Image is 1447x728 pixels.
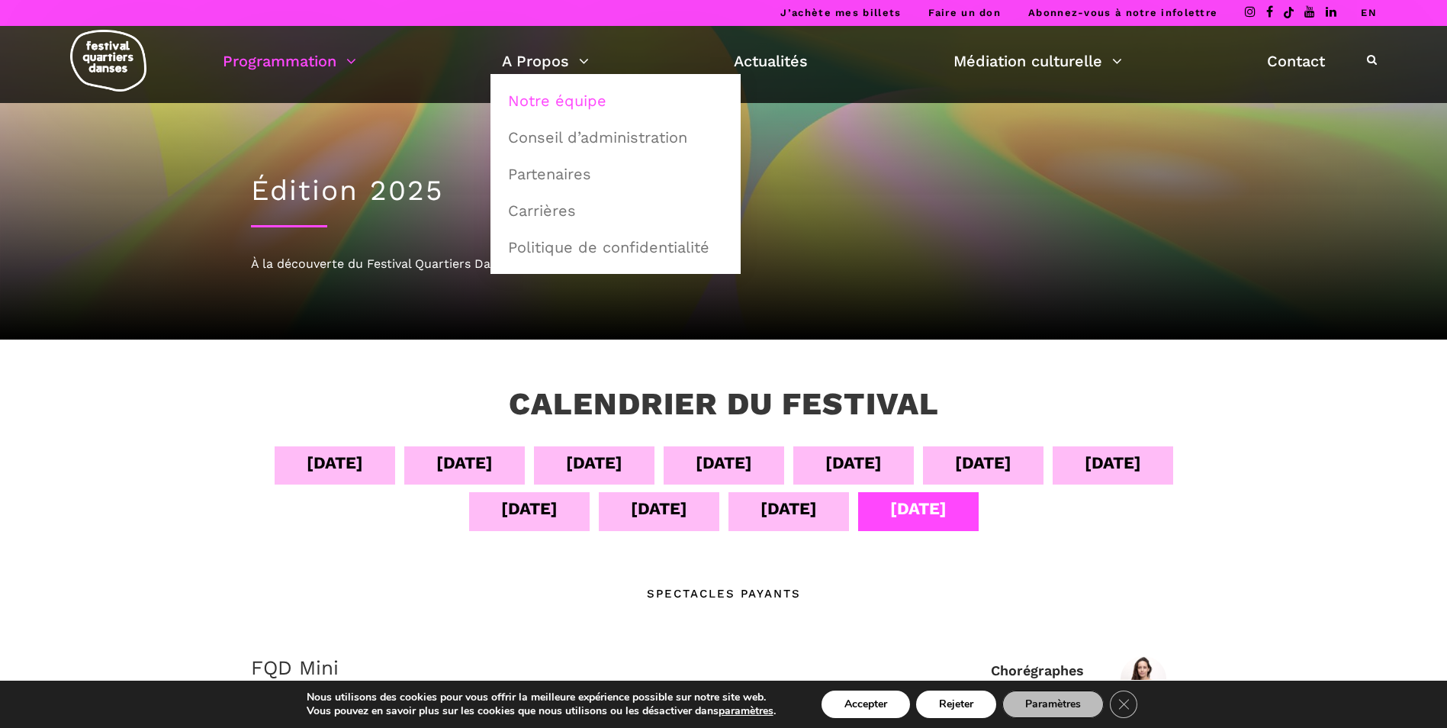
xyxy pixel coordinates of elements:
div: [DATE] [501,495,558,522]
div: [DATE] [760,495,817,522]
div: [DATE] [307,449,363,476]
a: Carrières [499,193,732,228]
a: J’achète mes billets [780,7,901,18]
button: Close GDPR Cookie Banner [1110,691,1137,718]
h3: Calendrier du festival [509,385,939,424]
a: Médiation culturelle [953,48,1122,74]
div: [DATE] [566,449,622,476]
a: Contact [1267,48,1325,74]
p: Nous utilisons des cookies pour vous offrir la meilleure expérience possible sur notre site web. [307,691,776,704]
img: logo-fqd-med [70,30,146,92]
div: [DATE] [825,449,882,476]
a: Partenaires [499,156,732,192]
img: alexandra_01 [1121,656,1166,702]
div: [DATE] [955,449,1011,476]
a: EN [1361,7,1377,18]
div: [DATE] [631,495,687,522]
a: Conseil d’administration [499,120,732,155]
a: Actualités [734,48,808,74]
a: FQD Mini [251,656,339,679]
h1: Édition 2025 [251,174,1197,208]
a: Notre équipe [499,83,732,118]
a: Politique de confidentialité [499,230,732,265]
p: Vous pouvez en savoir plus sur les cookies que nous utilisons ou les désactiver dans . [307,704,776,718]
button: Paramètres [1002,691,1104,718]
div: [PERSON_NAME] [991,679,1101,697]
div: À la découverte du Festival Quartiers Danses [251,254,1197,274]
div: [DATE] [696,449,752,476]
div: Chorégraphes [991,662,1101,697]
div: [DATE] [436,449,493,476]
button: paramètres [719,704,773,718]
button: Rejeter [916,691,996,718]
a: Faire un don [928,7,1001,18]
button: Accepter [822,691,910,718]
a: Programmation [223,48,356,74]
div: Spectacles Payants [647,585,801,603]
div: [DATE] [890,495,947,522]
a: Abonnez-vous à notre infolettre [1028,7,1217,18]
div: [DATE] [1085,449,1141,476]
a: A Propos [502,48,589,74]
